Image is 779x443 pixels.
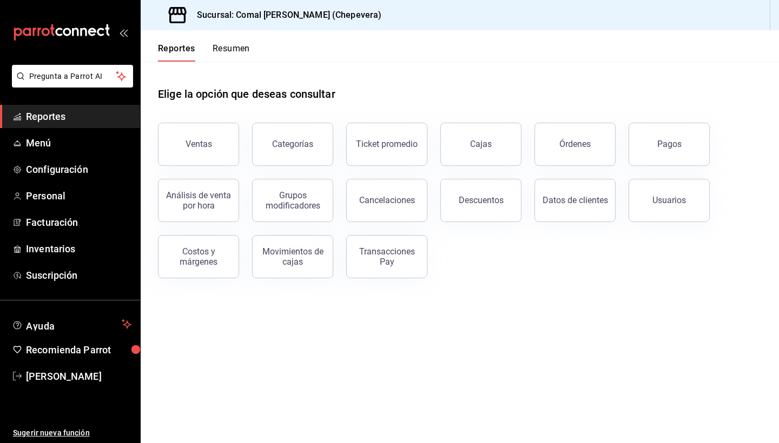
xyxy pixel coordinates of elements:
[13,427,131,439] span: Sugerir nueva función
[165,246,232,267] div: Costos y márgenes
[188,9,381,22] h3: Sucursal: Comal [PERSON_NAME] (Chepevera)
[543,195,608,205] div: Datos de clientes
[158,43,250,62] div: navigation tabs
[26,109,131,124] span: Reportes
[629,179,710,222] button: Usuarios
[26,268,131,283] span: Suscripción
[26,189,131,203] span: Personal
[440,179,521,222] button: Descuentos
[119,28,128,37] button: open_drawer_menu
[12,65,133,88] button: Pregunta a Parrot AI
[26,343,131,357] span: Recomienda Parrot
[158,86,335,102] h1: Elige la opción que deseas consultar
[252,123,333,166] button: Categorías
[259,246,326,267] div: Movimientos de cajas
[440,123,521,166] button: Cajas
[470,139,492,149] div: Cajas
[559,139,591,149] div: Órdenes
[534,123,616,166] button: Órdenes
[459,195,504,205] div: Descuentos
[359,195,415,205] div: Cancelaciones
[26,162,131,177] span: Configuración
[657,139,682,149] div: Pagos
[252,179,333,222] button: Grupos modificadores
[259,190,326,211] div: Grupos modificadores
[158,123,239,166] button: Ventas
[26,318,117,331] span: Ayuda
[165,190,232,211] div: Análisis de venta por hora
[29,71,116,82] span: Pregunta a Parrot AI
[158,179,239,222] button: Análisis de venta por hora
[158,235,239,278] button: Costos y márgenes
[346,235,427,278] button: Transacciones Pay
[252,235,333,278] button: Movimientos de cajas
[26,136,131,150] span: Menú
[346,179,427,222] button: Cancelaciones
[534,179,616,222] button: Datos de clientes
[26,215,131,230] span: Facturación
[186,139,212,149] div: Ventas
[353,246,420,267] div: Transacciones Pay
[272,139,313,149] div: Categorías
[213,43,250,62] button: Resumen
[26,369,131,384] span: [PERSON_NAME]
[652,195,686,205] div: Usuarios
[8,78,133,90] a: Pregunta a Parrot AI
[356,139,418,149] div: Ticket promedio
[629,123,710,166] button: Pagos
[158,43,195,62] button: Reportes
[26,241,131,256] span: Inventarios
[346,123,427,166] button: Ticket promedio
